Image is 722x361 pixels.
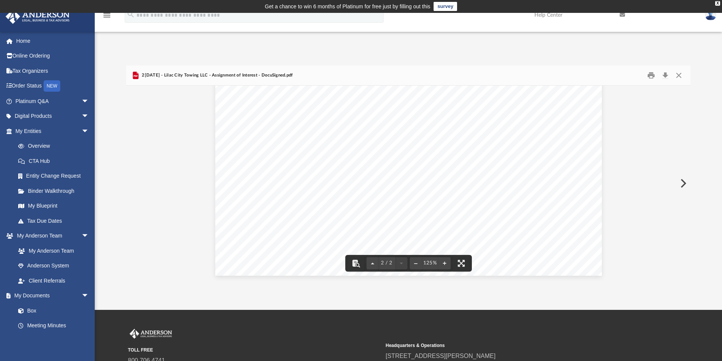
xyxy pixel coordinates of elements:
img: Anderson Advisors Platinum Portal [128,329,174,339]
span: This assignment is permitted without consent under the Tow Hub LLC Operating Agreement [260,143,517,150]
a: My Documentsarrow_drop_down [5,288,97,303]
button: Download [658,70,672,81]
i: menu [102,11,111,20]
a: [STREET_ADDRESS][PERSON_NAME] [386,353,496,359]
span: arrow_drop_down [81,109,97,124]
a: Forms Library [11,333,93,348]
div: Document Viewer [126,86,691,281]
div: Get a chance to win 6 months of Platinum for free just by filling out this [265,2,431,11]
a: Client Referrals [11,273,97,288]
button: Zoom out [410,255,422,272]
span: arrow_drop_down [81,94,97,109]
a: My Entitiesarrow_drop_down [5,123,100,139]
button: 2 / 2 [379,255,395,272]
a: Binder Walkthrough [11,183,100,198]
a: CTA Hub [11,153,100,169]
a: Overview [11,139,100,154]
span: arrow_drop_down [81,288,97,304]
i: search [127,10,135,19]
a: menu [102,14,111,20]
span: 2 / 2 [379,261,395,266]
span: Title: [260,97,276,104]
button: Previous page [366,255,379,272]
button: Zoom in [439,255,451,272]
div: File preview [126,86,691,281]
a: Anderson System [11,258,97,273]
a: Platinum Q&Aarrow_drop_down [5,94,100,109]
small: TOLL FREE [128,347,381,353]
a: My Anderson Team [11,243,93,258]
div: Preview [126,66,691,281]
img: Anderson Advisors Platinum Portal [3,9,72,24]
button: Close [672,70,686,81]
small: Headquarters & Operations [386,342,638,349]
a: Home [5,33,100,48]
a: Tax Due Dates [11,213,100,228]
a: My Blueprint [11,198,97,214]
span: 2[DATE] - Lilac City Towing LLC - Assignment of Interest - DocuSigned.pdf [140,72,293,79]
a: My Anderson Teamarrow_drop_down [5,228,97,244]
a: Entity Change Request [11,169,100,184]
span: arrow_drop_down [81,228,97,244]
button: Enter fullscreen [453,255,470,272]
span: Assignment of Membership Interest [358,238,458,244]
img: User Pic [705,9,716,20]
a: Digital Productsarrow_drop_down [5,109,100,124]
span: [PERSON_NAME] [286,84,339,91]
a: Order StatusNEW [5,78,100,94]
span: Yaussu Seifi to USLCT, LLC, a Limited Liability Company formed under the laws of [US_STATE]. [260,127,540,134]
a: survey [434,2,457,11]
a: Tax Organizers [5,63,100,78]
div: NEW [44,80,60,92]
span: Name: [260,84,279,91]
div: Current zoom level [422,261,439,266]
span: . [518,143,520,150]
a: Box [11,303,93,318]
button: Next File [674,173,691,194]
div: close [715,1,720,6]
span: Page 2 of 2 [393,246,424,253]
span: arrow_drop_down [81,123,97,139]
a: Online Ordering [5,48,100,64]
span: The undersigned execute this document to evidence their consent to the assignment of interest from [260,119,537,126]
button: Toggle findbar [348,255,364,272]
span: Manager [286,97,310,104]
button: Print [644,70,659,81]
a: Meeting Minutes [11,318,97,333]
